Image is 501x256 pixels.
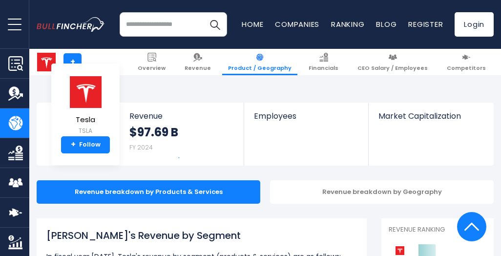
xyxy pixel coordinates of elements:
[222,49,297,75] a: Product / Geography
[63,53,82,71] a: +
[132,49,171,75] a: Overview
[352,49,434,75] a: CEO Salary / Employees
[275,19,319,29] a: Companies
[71,140,76,149] strong: +
[369,103,493,137] a: Market Capitalization
[37,53,56,71] img: TSLA logo
[389,226,486,234] p: Revenue Ranking
[129,143,153,151] small: FY 2024
[357,64,428,71] span: CEO Salary / Employees
[179,49,217,75] a: Revenue
[303,49,344,75] a: Financials
[37,17,105,32] img: bullfincher logo
[331,19,364,29] a: Ranking
[37,180,260,204] div: Revenue breakdown by Products & Services
[46,228,357,243] h1: [PERSON_NAME]'s Revenue by Segment
[309,64,338,71] span: Financials
[68,76,103,108] img: TSLA logo
[378,111,483,121] span: Market Capitalization
[228,64,292,71] span: Product / Geography
[447,64,486,71] span: Competitors
[185,64,211,71] span: Revenue
[244,103,368,137] a: Employees
[68,75,103,136] a: Tesla TSLA
[68,127,103,135] small: TSLA
[129,125,178,140] strong: $97.69 B
[242,19,263,29] a: Home
[270,180,494,204] div: Revenue breakdown by Geography
[441,49,492,75] a: Competitors
[120,103,244,166] a: Revenue $97.69 B FY 2024
[203,12,227,37] button: Search
[37,17,120,32] a: Go to homepage
[68,116,103,124] span: Tesla
[61,136,110,154] a: +Follow
[455,12,494,37] a: Login
[129,111,234,121] span: Revenue
[254,111,358,121] span: Employees
[376,19,397,29] a: Blog
[408,19,443,29] a: Register
[138,64,166,71] span: Overview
